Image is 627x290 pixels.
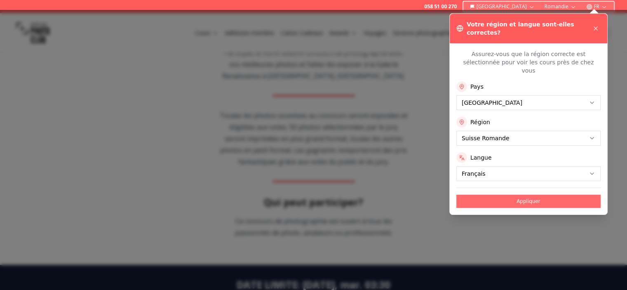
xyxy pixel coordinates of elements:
button: Romandie [541,2,580,12]
p: Assurez-vous que la région correcte est sélectionnée pour voir les cours près de chez vous [456,50,601,75]
h3: Votre région et langue sont-elles correctes? [467,20,591,37]
button: FR [583,2,611,12]
label: Pays [470,83,484,91]
label: Région [470,118,490,126]
button: Appliquer [456,195,601,208]
label: Langue [470,153,492,162]
a: 058 51 00 270 [424,3,457,10]
button: [GEOGRAPHIC_DATA] [467,2,538,12]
